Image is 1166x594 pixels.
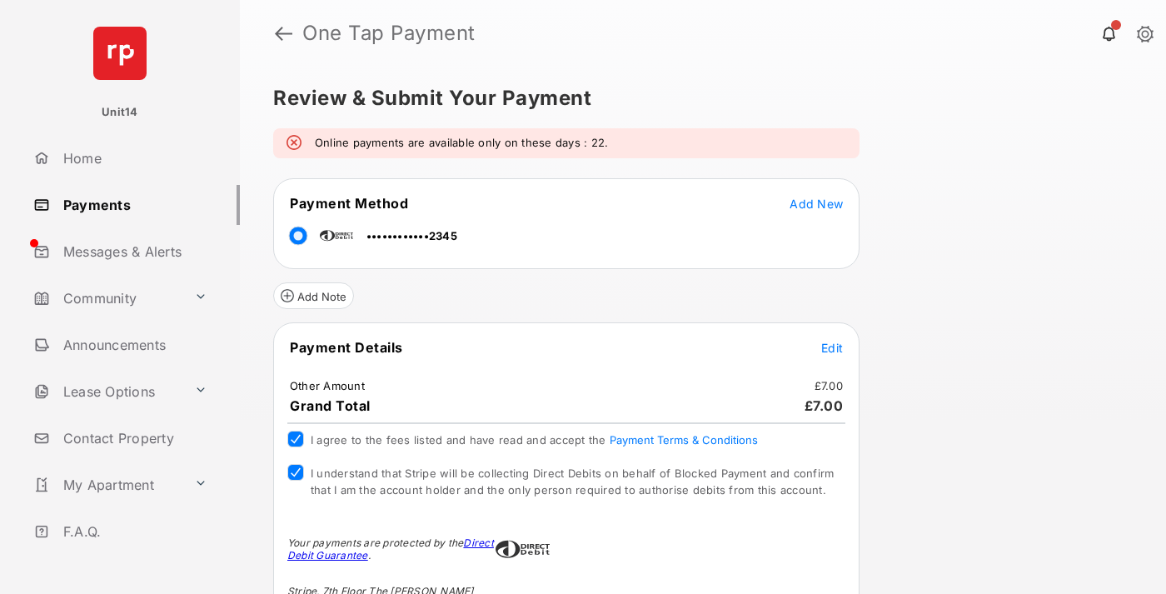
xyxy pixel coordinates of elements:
[102,104,138,121] p: Unit14
[27,512,240,552] a: F.A.Q.
[311,433,758,447] span: I agree to the fees listed and have read and accept the
[290,339,403,356] span: Payment Details
[821,341,843,355] span: Edit
[27,185,240,225] a: Payments
[290,397,371,414] span: Grand Total
[27,232,240,272] a: Messages & Alerts
[93,27,147,80] img: svg+xml;base64,PHN2ZyB4bWxucz0iaHR0cDovL3d3dy53My5vcmcvMjAwMC9zdmciIHdpZHRoPSI2NCIgaGVpZ2h0PSI2NC...
[790,195,843,212] button: Add New
[821,339,843,356] button: Edit
[315,135,608,152] em: Online payments are available only on these days : 22.
[27,138,240,178] a: Home
[302,23,476,43] strong: One Tap Payment
[27,278,187,318] a: Community
[27,325,240,365] a: Announcements
[273,282,354,309] button: Add Note
[290,195,408,212] span: Payment Method
[27,372,187,412] a: Lease Options
[610,433,758,447] button: I agree to the fees listed and have read and accept the
[790,197,843,211] span: Add New
[287,537,496,562] div: Your payments are protected by the .
[814,378,844,393] td: £7.00
[289,378,366,393] td: Other Amount
[366,229,457,242] span: ••••••••••••2345
[287,537,494,562] a: Direct Debit Guarantee
[273,88,1119,108] h5: Review & Submit Your Payment
[27,418,240,458] a: Contact Property
[311,467,834,497] span: I understand that Stripe will be collecting Direct Debits on behalf of Blocked Payment and confir...
[805,397,844,414] span: £7.00
[27,465,187,505] a: My Apartment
